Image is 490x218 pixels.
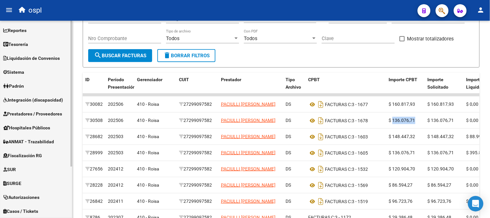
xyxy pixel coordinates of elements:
div: 27299097582 [179,101,216,108]
span: Tipo Archivo [286,77,301,90]
span: ospl [28,3,42,17]
span: $ 86.594,27 [389,182,413,188]
mat-icon: person [477,6,485,14]
span: Borrar Filtros [163,53,210,59]
span: Importe CPBT [389,77,418,82]
div: Open Intercom Messenger [468,196,484,212]
div: 3 - 1677 [308,99,384,110]
span: Todos [166,36,180,41]
span: $ 160.817,93 [428,102,454,107]
button: Buscar Facturas [88,49,152,62]
span: DS [286,182,291,188]
span: 410 - Roisa [137,199,159,204]
datatable-header-cell: Tipo Archivo [283,73,306,101]
span: 202411 [108,199,123,204]
span: Mostrar totalizadores [407,35,454,43]
div: 3 - 1678 [308,115,384,126]
span: FACTURAS C: [325,167,352,172]
i: Descargar documento [317,115,325,126]
span: CPBT [308,77,320,82]
span: 410 - Roisa [137,182,159,188]
datatable-header-cell: Gerenciador [134,73,176,101]
datatable-header-cell: Período Presentación [105,73,134,101]
div: 27299097582 [179,198,216,205]
span: DS [286,118,291,123]
span: Casos / Tickets [3,208,38,215]
span: Liquidación de Convenios [3,55,60,62]
span: 202506 [108,102,123,107]
span: SUR [3,166,16,173]
mat-icon: delete [163,51,171,59]
span: Autorizaciones [3,194,39,201]
span: $ 148.447,32 [428,134,454,139]
span: DS [286,150,291,155]
span: 202503 [108,150,123,155]
div: 28682 [85,133,103,140]
span: FACTURAS C: [325,102,352,107]
i: Descargar documento [317,148,325,158]
span: PACIULLI [PERSON_NAME] [221,199,276,204]
div: 27299097582 [179,149,216,157]
span: $ 96.723,76 [428,199,452,204]
datatable-header-cell: Prestador [218,73,283,101]
mat-icon: menu [5,6,13,14]
span: FACTURAS C: [325,183,352,188]
div: 3 - 1569 [308,180,384,191]
span: PACIULLI [PERSON_NAME] [221,166,276,171]
span: $ 0,00 [466,166,479,171]
span: Prestador [221,77,241,82]
span: Gerenciador [137,77,162,82]
button: Borrar Filtros [157,49,215,62]
span: DS [286,166,291,171]
span: 202506 [108,118,123,123]
i: Descargar documento [317,164,325,174]
span: ANMAT - Trazabilidad [3,138,54,145]
div: 3 - 1519 [308,196,384,207]
span: 202412 [108,166,123,171]
span: $ 136.076,71 [428,150,454,155]
span: $ 136.076,71 [389,150,415,155]
div: 27656 [85,165,103,173]
datatable-header-cell: CPBT [306,73,386,101]
span: $ 160.817,93 [389,102,415,107]
div: 27299097582 [179,181,216,189]
span: $ 0,00 [466,199,479,204]
span: SURGE [3,180,21,187]
span: FACTURAS C: [325,150,352,156]
span: Importe Solicitado [428,77,449,90]
span: PACIULLI [PERSON_NAME] [221,134,276,139]
div: 30082 [85,101,103,108]
mat-icon: search [94,51,102,59]
span: Sistema [3,69,24,76]
span: 410 - Roisa [137,102,159,107]
span: 410 - Roisa [137,118,159,123]
div: 3 - 1603 [308,132,384,142]
span: ID [85,77,89,82]
span: FACTURAS C: [325,118,352,123]
span: $ 0,00 [466,102,479,107]
span: PACIULLI [PERSON_NAME] [221,102,276,107]
i: Descargar documento [317,196,325,207]
span: 202503 [108,134,123,139]
div: 3 - 1605 [308,148,384,158]
div: 28999 [85,149,103,157]
span: 410 - Roisa [137,150,159,155]
span: Todos [244,36,257,41]
span: $ 120.904,70 [428,166,454,171]
span: Prestadores / Proveedores [3,110,62,117]
span: FACTURAS C: [325,199,352,204]
span: PACIULLI [PERSON_NAME] [221,182,276,188]
div: 27299097582 [179,117,216,124]
i: Descargar documento [317,132,325,142]
span: $ 136.076,71 [389,118,415,123]
div: 26842 [85,198,103,205]
span: $ 136.076,71 [428,118,454,123]
span: CUIT [179,77,189,82]
span: Hospitales Públicos [3,124,50,131]
span: FACTURAS C: [325,134,352,139]
span: Reportes [3,27,26,34]
span: Buscar Facturas [94,53,146,59]
span: 410 - Roisa [137,166,159,171]
span: $ 96.723,76 [389,199,413,204]
span: Importe Liquidado [466,77,487,90]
